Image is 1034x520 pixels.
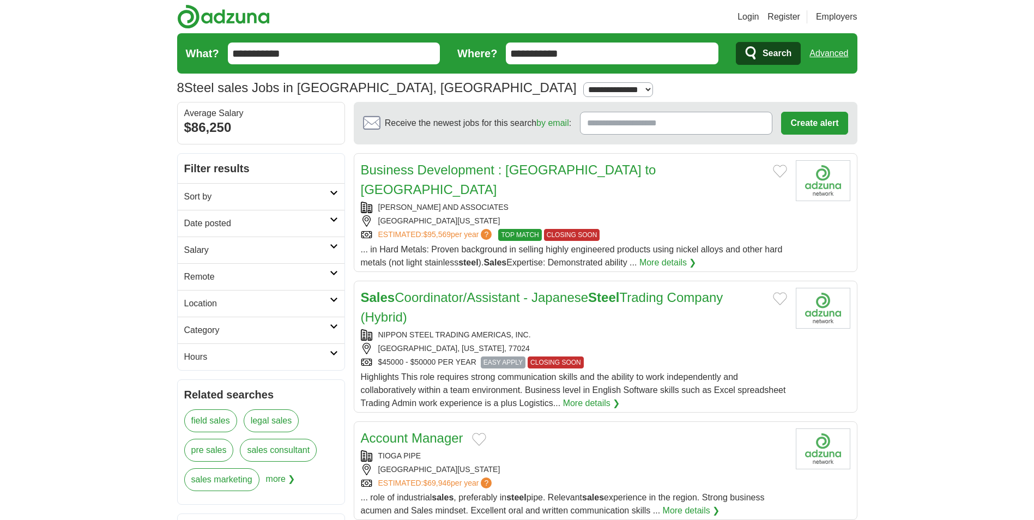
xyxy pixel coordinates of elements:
[483,258,506,267] strong: Sales
[240,439,317,462] a: sales consultant
[184,297,330,310] h2: Location
[796,160,850,201] img: Company logo
[773,292,787,305] button: Add to favorite jobs
[178,317,344,343] a: Category
[809,43,848,64] a: Advanced
[184,386,338,403] h2: Related searches
[385,117,571,130] span: Receive the newest jobs for this search :
[178,154,344,183] h2: Filter results
[506,493,526,502] strong: steel
[528,356,584,368] span: CLOSING SOON
[588,290,619,305] strong: Steel
[186,45,219,62] label: What?
[184,109,338,118] div: Average Salary
[178,183,344,210] a: Sort by
[184,270,330,283] h2: Remote
[472,433,486,446] button: Add to favorite jobs
[781,112,848,135] button: Create alert
[796,288,850,329] img: Company logo
[361,372,786,408] span: Highlights This role requires strong communication skills and the ability to work independently a...
[361,464,787,475] div: [GEOGRAPHIC_DATA][US_STATE]
[184,409,237,432] a: field sales
[178,343,344,370] a: Hours
[184,439,234,462] a: pre sales
[498,229,541,241] span: TOP MATCH
[178,263,344,290] a: Remote
[177,78,184,98] span: 8
[177,80,577,95] h1: Steel sales Jobs in [GEOGRAPHIC_DATA], [GEOGRAPHIC_DATA]
[361,329,787,341] div: NIPPON STEEL TRADING AMERICAS, INC.
[184,468,259,491] a: sales marketing
[361,356,787,368] div: $45000 - $50000 PER YEAR
[378,477,494,489] a: ESTIMATED:$69,946per year?
[361,290,723,324] a: SalesCoordinator/Assistant - JapaneseSteelTrading Company (Hybrid)
[184,350,330,364] h2: Hours
[184,118,338,137] div: $86,250
[423,479,451,487] span: $69,946
[737,10,759,23] a: Login
[361,431,463,445] a: Account Manager
[361,450,787,462] div: TIOGA PIPE
[423,230,451,239] span: $95,569
[361,162,656,197] a: Business Development : [GEOGRAPHIC_DATA] to [GEOGRAPHIC_DATA]
[361,493,765,515] span: ... role of industrial , preferably in pipe. Relevant experience in the region. Strong business a...
[544,229,600,241] span: CLOSING SOON
[184,217,330,230] h2: Date posted
[244,409,299,432] a: legal sales
[481,477,492,488] span: ?
[796,428,850,469] img: Company logo
[458,258,478,267] strong: steel
[816,10,857,23] a: Employers
[663,504,720,517] a: More details ❯
[639,256,697,269] a: More details ❯
[361,245,783,267] span: ... in Hard Metals: Proven background in selling highly engineered products using nickel alloys a...
[178,290,344,317] a: Location
[767,10,800,23] a: Register
[457,45,497,62] label: Where?
[361,215,787,227] div: [GEOGRAPHIC_DATA][US_STATE]
[481,229,492,240] span: ?
[361,343,787,354] div: [GEOGRAPHIC_DATA], [US_STATE], 77024
[184,324,330,337] h2: Category
[184,244,330,257] h2: Salary
[736,42,801,65] button: Search
[361,290,395,305] strong: Sales
[266,468,295,498] span: more ❯
[184,190,330,203] h2: Sort by
[582,493,604,502] strong: sales
[773,165,787,178] button: Add to favorite jobs
[536,118,569,128] a: by email
[177,4,270,29] img: Adzuna logo
[378,229,494,241] a: ESTIMATED:$95,569per year?
[563,397,620,410] a: More details ❯
[178,237,344,263] a: Salary
[763,43,791,64] span: Search
[178,210,344,237] a: Date posted
[361,202,787,213] div: [PERSON_NAME] AND ASSOCIATES
[432,493,453,502] strong: sales
[481,356,525,368] span: EASY APPLY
